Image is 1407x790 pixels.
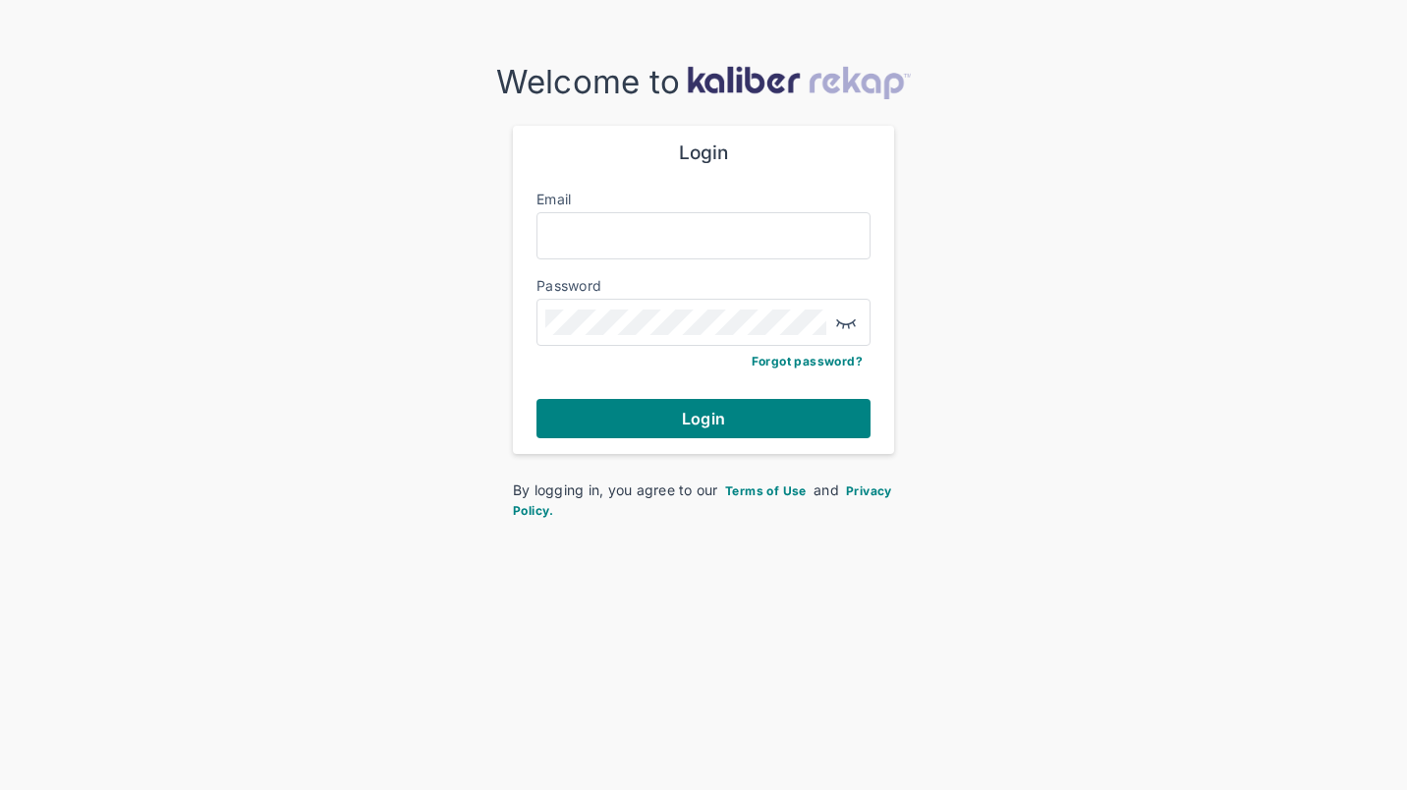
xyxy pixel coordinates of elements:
a: Terms of Use [722,481,810,498]
a: Forgot password? [752,354,863,368]
span: Terms of Use [725,483,807,498]
a: Privacy Policy. [513,481,892,518]
label: Password [536,277,601,294]
label: Email [536,191,571,207]
img: kaliber-logo [687,66,911,99]
img: eye-closed.fa43b6e4.svg [834,310,858,334]
span: Login [682,409,725,428]
div: Login [536,141,871,165]
span: Privacy Policy. [513,483,892,518]
button: Login [536,399,871,438]
div: By logging in, you agree to our and [513,480,894,520]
